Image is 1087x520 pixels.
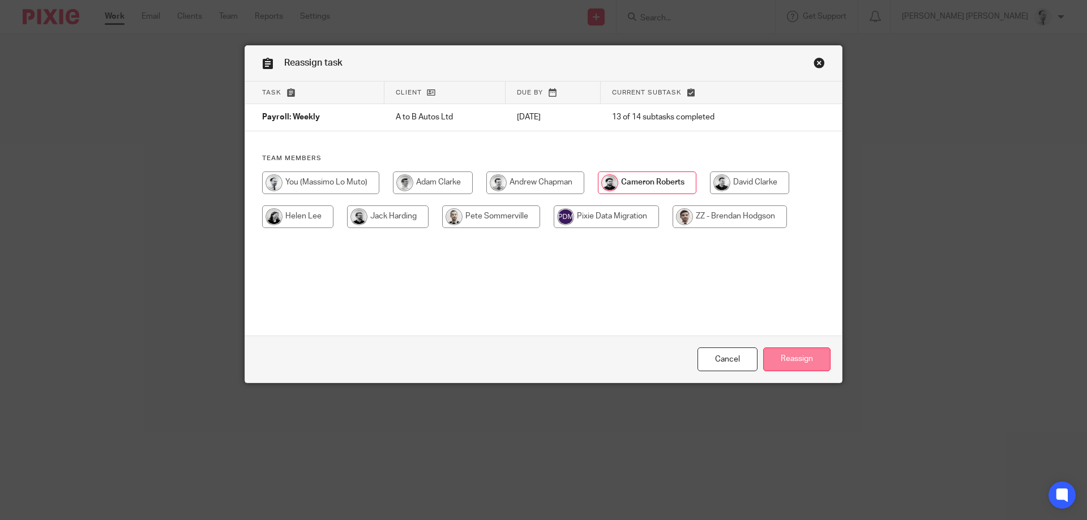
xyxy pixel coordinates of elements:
span: Payroll: Weekly [262,114,320,122]
p: [DATE] [517,111,589,123]
a: Close this dialog window [814,57,825,72]
td: 13 of 14 subtasks completed [601,104,790,131]
span: Reassign task [284,58,343,67]
span: Current subtask [612,89,682,96]
span: Client [396,89,422,96]
span: Task [262,89,281,96]
a: Close this dialog window [697,347,758,372]
p: A to B Autos Ltd [396,111,494,123]
h4: Team members [262,154,825,163]
input: Reassign [763,347,831,372]
span: Due by [517,89,543,96]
